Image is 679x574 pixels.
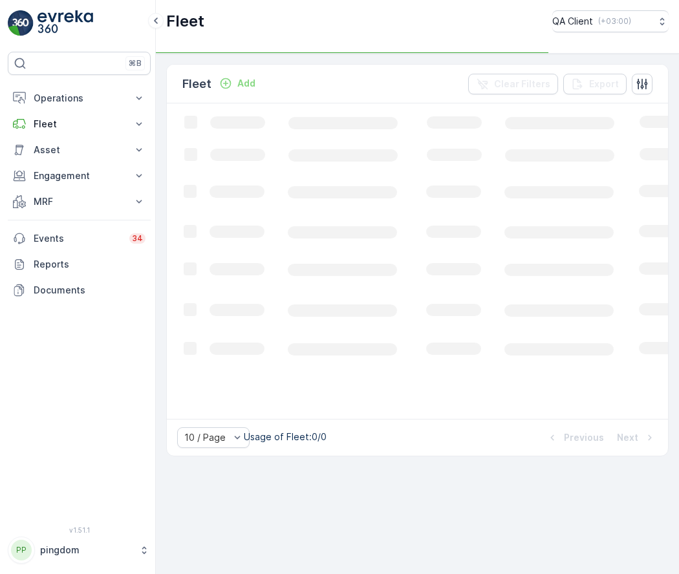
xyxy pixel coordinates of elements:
[8,226,151,251] a: Events34
[34,232,122,245] p: Events
[616,430,658,445] button: Next
[544,430,605,445] button: Previous
[8,537,151,564] button: PPpingdom
[8,526,151,534] span: v 1.51.1
[34,258,145,271] p: Reports
[8,137,151,163] button: Asset
[34,143,125,156] p: Asset
[244,430,327,443] p: Usage of Fleet : 0/0
[552,10,669,32] button: QA Client(+03:00)
[552,15,593,28] p: QA Client
[166,11,204,32] p: Fleet
[237,77,255,90] p: Add
[8,277,151,303] a: Documents
[563,74,627,94] button: Export
[8,163,151,189] button: Engagement
[40,544,133,557] p: pingdom
[589,78,619,90] p: Export
[8,251,151,277] a: Reports
[8,111,151,137] button: Fleet
[617,431,638,444] p: Next
[494,78,550,90] p: Clear Filters
[34,92,125,105] p: Operations
[11,540,32,560] div: PP
[8,10,34,36] img: logo
[8,85,151,111] button: Operations
[34,169,125,182] p: Engagement
[132,233,143,244] p: 34
[34,195,125,208] p: MRF
[129,58,142,69] p: ⌘B
[468,74,558,94] button: Clear Filters
[8,189,151,215] button: MRF
[564,431,604,444] p: Previous
[182,75,211,93] p: Fleet
[34,118,125,131] p: Fleet
[214,76,261,91] button: Add
[598,16,631,27] p: ( +03:00 )
[34,284,145,297] p: Documents
[38,10,93,36] img: logo_light-DOdMpM7g.png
